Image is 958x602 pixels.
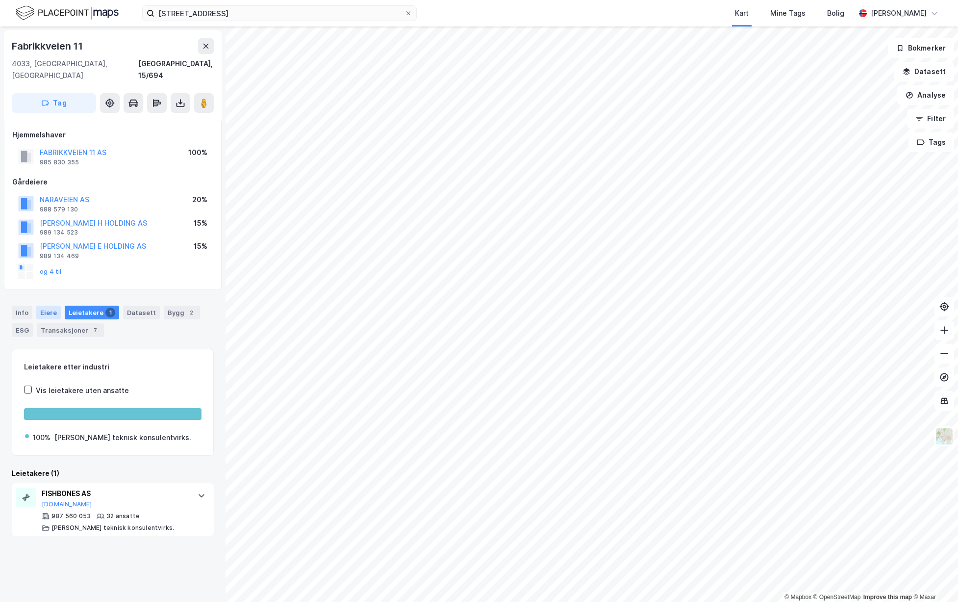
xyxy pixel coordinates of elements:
iframe: Chat Widget [909,555,958,602]
div: Info [12,306,32,319]
a: OpenStreetMap [813,594,861,601]
button: Analyse [897,85,954,105]
div: 4033, [GEOGRAPHIC_DATA], [GEOGRAPHIC_DATA] [12,58,138,81]
div: 15% [194,217,207,229]
div: FISHBONES AS [42,488,188,499]
div: 2 [186,308,196,317]
div: Gårdeiere [12,176,213,188]
div: 987 560 053 [51,512,91,520]
div: Bygg [164,306,200,319]
button: Filter [907,109,954,129]
button: [DOMAIN_NAME] [42,500,92,508]
a: Improve this map [863,594,912,601]
div: Kontrollprogram for chat [909,555,958,602]
div: Vis leietakere uten ansatte [36,385,129,396]
a: Mapbox [784,594,811,601]
div: Kart [735,7,749,19]
button: Tags [908,132,954,152]
div: ESG [12,323,33,337]
div: Leietakere [65,306,119,319]
img: Z [935,427,954,445]
div: 32 ansatte [106,512,140,520]
div: Transaksjoner [37,323,104,337]
div: 988 579 130 [40,206,78,213]
div: 989 134 523 [40,229,78,236]
div: Eiere [36,306,61,319]
div: 20% [192,194,207,206]
div: 15% [194,240,207,252]
div: Datasett [123,306,160,319]
div: Leietakere etter industri [24,361,202,373]
button: Bokmerker [888,38,954,58]
div: [PERSON_NAME] teknisk konsulentvirks. [51,524,174,532]
div: 1 [105,308,115,317]
div: Mine Tags [770,7,806,19]
div: Bolig [827,7,844,19]
div: [GEOGRAPHIC_DATA], 15/694 [138,58,214,81]
div: 985 830 355 [40,158,79,166]
div: [PERSON_NAME] teknisk konsulentvirks. [54,432,191,444]
div: Fabrikkveien 11 [12,38,85,54]
input: Søk på adresse, matrikkel, gårdeiere, leietakere eller personer [154,6,404,21]
div: Hjemmelshaver [12,129,213,141]
div: 7 [90,325,100,335]
div: 100% [188,147,207,158]
div: 100% [33,432,50,444]
img: logo.f888ab2527a4732fd821a326f86c7f29.svg [16,4,119,22]
div: Leietakere (1) [12,468,214,479]
div: [PERSON_NAME] [871,7,927,19]
button: Tag [12,93,96,113]
div: 989 134 469 [40,252,79,260]
button: Datasett [894,62,954,81]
